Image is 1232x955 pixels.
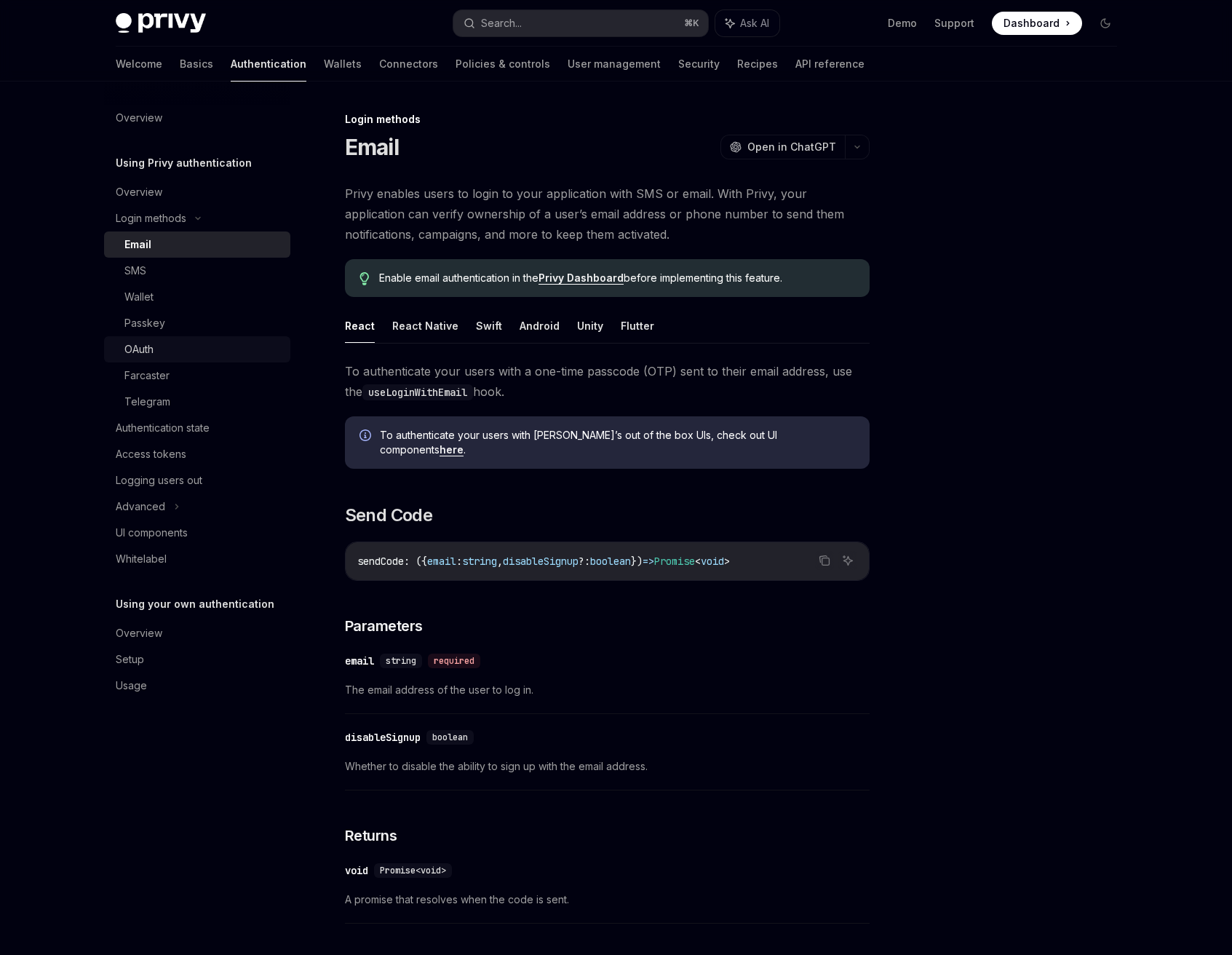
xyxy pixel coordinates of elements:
code: useLoginWithEmail [362,384,473,400]
a: Passkey [104,310,290,336]
div: Farcaster [124,367,170,384]
span: To authenticate your users with [PERSON_NAME]’s out of the box UIs, check out UI components . [380,428,855,457]
a: User management [568,47,661,82]
h5: Using your own authentication [116,595,274,613]
a: Privy Dashboard [538,272,624,285]
h5: Using Privy authentication [116,154,252,172]
img: dark logo [116,13,206,33]
div: Authentication state [116,419,210,437]
span: > [724,555,730,568]
a: here [440,443,464,456]
span: Dashboard [1004,16,1060,31]
div: Whitelabel [116,550,167,568]
button: Ask AI [715,10,779,36]
a: Telegram [104,389,290,415]
a: Setup [104,646,290,673]
a: Overview [104,105,290,131]
span: Enable email authentication in the before implementing this feature. [379,271,854,285]
a: Demo [888,16,917,31]
div: Setup [116,651,144,668]
span: Privy enables users to login to your application with SMS or email. With Privy, your application ... [345,183,870,245]
a: SMS [104,258,290,284]
span: boolean [432,732,468,743]
a: OAuth [104,336,290,362]
span: string [462,555,497,568]
h1: Email [345,134,399,160]
button: React Native [392,309,458,343]
span: A promise that resolves when the code is sent. [345,891,870,908]
a: Wallet [104,284,290,310]
a: Email [104,231,290,258]
button: React [345,309,375,343]
div: email [345,654,374,668]
button: Copy the contents from the code block [815,551,834,570]
svg: Info [359,429,374,444]
a: Authentication [231,47,306,82]
div: Search... [481,15,522,32]
button: Open in ChatGPT [720,135,845,159]
div: Passkey [124,314,165,332]
span: Send Code [345,504,433,527]
a: Support [934,16,974,31]
div: Telegram [124,393,170,411]
span: email [427,555,456,568]
a: Overview [104,620,290,646]
button: Android [520,309,560,343]
span: boolean [590,555,631,568]
span: sendCode [357,555,404,568]
div: UI components [116,524,188,542]
div: Login methods [116,210,186,227]
a: UI components [104,520,290,546]
span: Promise<void> [380,865,446,876]
span: string [386,655,416,667]
a: Whitelabel [104,546,290,572]
span: < [695,555,701,568]
div: Email [124,236,151,253]
span: disableSignup [503,555,579,568]
div: Wallet [124,288,154,306]
a: Usage [104,673,290,699]
span: The email address of the user to log in. [345,681,870,699]
svg: Tip [359,272,370,285]
div: Overview [116,625,162,642]
button: Swift [476,309,502,343]
a: Security [678,47,720,82]
span: : [456,555,462,568]
a: Dashboard [992,12,1082,35]
span: : ({ [404,555,427,568]
div: Advanced [116,498,165,515]
span: ⌘ K [684,17,699,29]
a: Overview [104,179,290,205]
div: Access tokens [116,445,186,463]
span: Open in ChatGPT [747,140,836,154]
div: Usage [116,677,147,694]
span: ?: [579,555,590,568]
div: void [345,863,368,878]
div: SMS [124,262,146,280]
a: Wallets [324,47,362,82]
span: Whether to disable the ability to sign up with the email address. [345,758,870,775]
span: Ask AI [740,16,769,31]
a: Authentication state [104,415,290,441]
a: Access tokens [104,441,290,467]
a: Recipes [737,47,778,82]
span: void [701,555,724,568]
span: Parameters [345,616,423,636]
a: Basics [180,47,213,82]
button: Unity [577,309,603,343]
a: Welcome [116,47,162,82]
div: required [428,654,480,668]
span: To authenticate your users with a one-time passcode (OTP) sent to their email address, use the hook. [345,361,870,402]
div: OAuth [124,341,154,358]
a: Connectors [379,47,438,82]
span: => [643,555,654,568]
button: Flutter [621,309,654,343]
button: Search...⌘K [453,10,708,36]
button: Toggle dark mode [1094,12,1117,35]
span: Promise [654,555,695,568]
a: Farcaster [104,362,290,389]
a: Logging users out [104,467,290,494]
div: Overview [116,183,162,201]
div: Login methods [345,112,870,127]
div: Overview [116,109,162,127]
